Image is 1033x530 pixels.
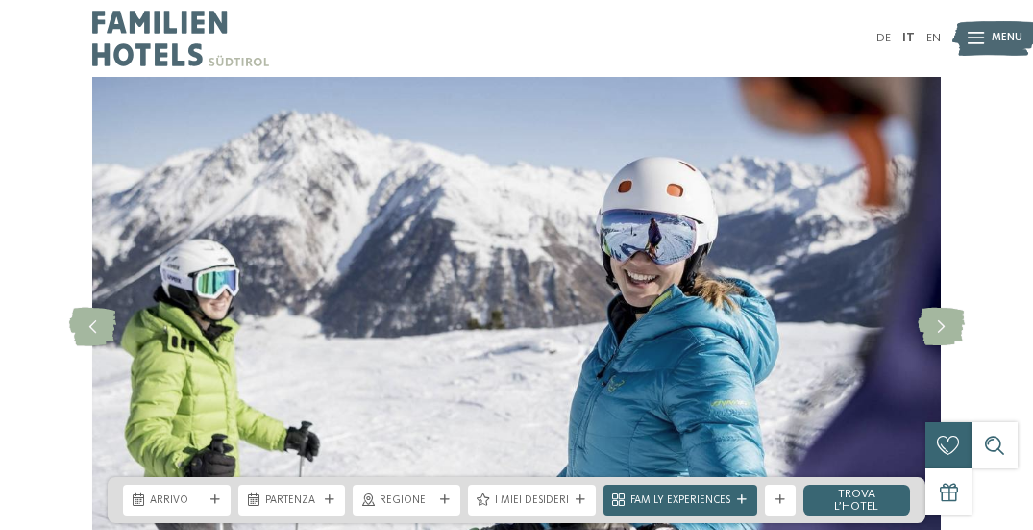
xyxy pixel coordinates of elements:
a: DE [876,32,891,44]
span: Regione [380,493,433,509]
a: EN [926,32,941,44]
span: Partenza [265,493,319,509]
span: Family Experiences [630,493,730,509]
a: IT [902,32,915,44]
a: trova l’hotel [803,485,911,516]
span: Menu [992,31,1022,46]
span: I miei desideri [495,493,569,509]
span: Arrivo [150,493,204,509]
